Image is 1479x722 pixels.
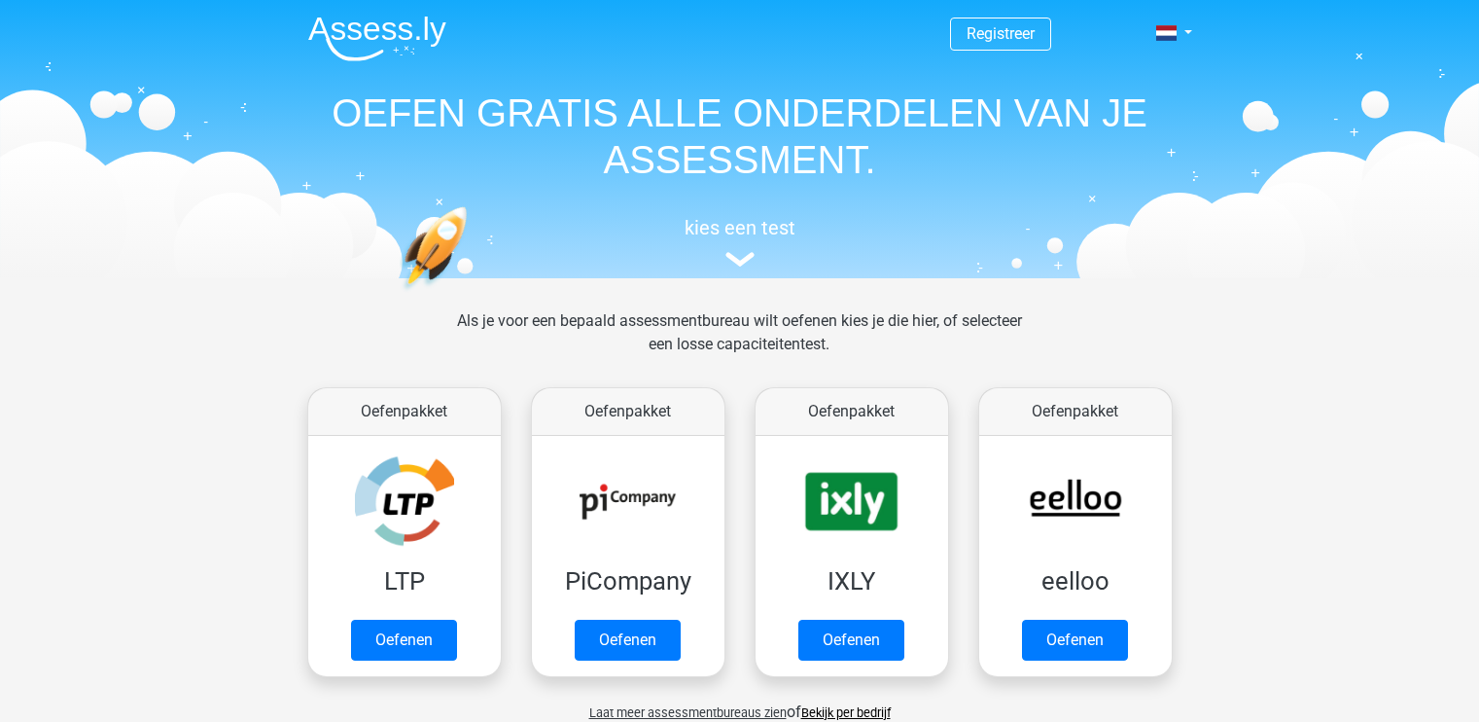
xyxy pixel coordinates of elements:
[798,620,904,661] a: Oefenen
[575,620,681,661] a: Oefenen
[1022,620,1128,661] a: Oefenen
[308,16,446,61] img: Assessly
[589,705,787,720] span: Laat meer assessmentbureaus zien
[351,620,457,661] a: Oefenen
[967,24,1035,43] a: Registreer
[725,252,755,267] img: assessment
[441,309,1038,379] div: Als je voor een bepaald assessmentbureau wilt oefenen kies je die hier, of selecteer een losse ca...
[400,206,543,382] img: oefenen
[293,216,1187,268] a: kies een test
[293,90,1187,183] h1: OEFEN GRATIS ALLE ONDERDELEN VAN JE ASSESSMENT.
[801,705,891,720] a: Bekijk per bedrijf
[293,216,1187,239] h5: kies een test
